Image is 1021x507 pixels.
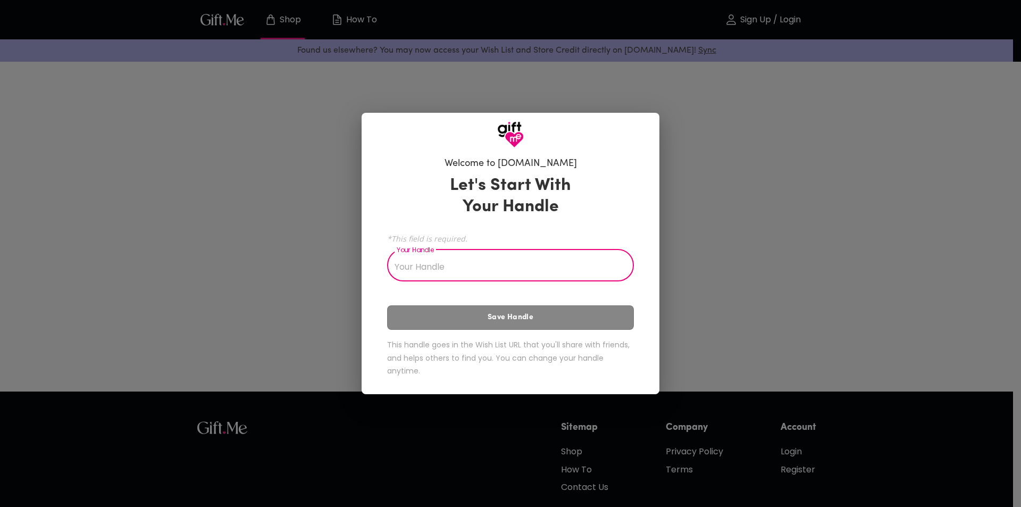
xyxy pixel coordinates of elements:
h6: Welcome to [DOMAIN_NAME] [445,157,577,170]
span: *This field is required. [387,234,634,244]
img: GiftMe Logo [497,121,524,148]
h6: This handle goes in the Wish List URL that you'll share with friends, and helps others to find yo... [387,338,634,378]
h3: Let's Start With Your Handle [437,175,584,218]
input: Your Handle [387,252,622,281]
